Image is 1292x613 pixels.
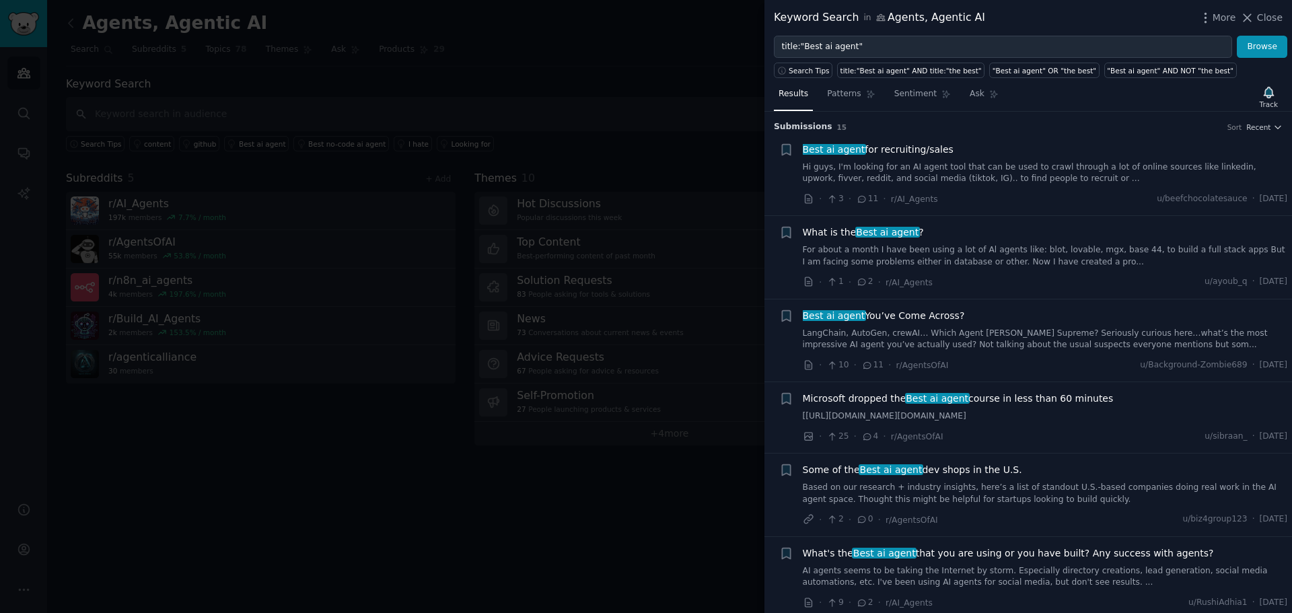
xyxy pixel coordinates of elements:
[1252,431,1255,443] span: ·
[894,88,937,100] span: Sentiment
[803,244,1288,268] a: For about a month I have been using a lot of Al agents like: blot, lovable, mgx, base 44, to buil...
[1257,11,1283,25] span: Close
[1255,83,1283,111] button: Track
[1140,359,1247,371] span: u/Background-Zombie689
[1252,276,1255,288] span: ·
[840,66,982,75] div: title:"Best ai agent" AND title:"the best"
[803,161,1288,185] a: Hi guys, I'm looking for an AI agent tool that can be used to crawl through a lot of online sourc...
[826,597,843,609] span: 9
[803,546,1214,561] span: What's the that you are using or you have built? Any success with agents?
[1205,431,1247,443] span: u/sibraan_
[1246,122,1270,132] span: Recent
[1237,36,1287,59] button: Browse
[826,513,843,526] span: 2
[1246,122,1283,132] button: Recent
[883,429,886,443] span: ·
[890,83,956,111] a: Sentiment
[803,410,1288,423] a: [[URL][DOMAIN_NAME][DOMAIN_NAME]
[819,358,822,372] span: ·
[1260,100,1278,109] div: Track
[827,88,861,100] span: Patterns
[905,393,970,404] span: Best ai agent
[856,276,873,288] span: 2
[803,463,1022,477] a: Some of theBest ai agentdev shops in the U.S.
[1252,193,1255,205] span: ·
[861,359,884,371] span: 11
[856,513,873,526] span: 0
[854,429,857,443] span: ·
[826,359,849,371] span: 10
[801,310,866,321] span: Best ai agent
[774,121,832,133] span: Submission s
[883,192,886,206] span: ·
[970,88,984,100] span: Ask
[779,88,808,100] span: Results
[803,143,954,157] a: Best ai agentfor recruiting/sales
[888,358,891,372] span: ·
[803,225,924,240] span: What is the ?
[1198,11,1236,25] button: More
[1260,597,1287,609] span: [DATE]
[801,144,866,155] span: Best ai agent
[1188,597,1248,609] span: u/RushiAdhia1
[859,464,923,475] span: Best ai agent
[774,63,832,78] button: Search Tips
[989,63,1099,78] a: "Best ai agent" OR "the best"
[819,275,822,289] span: ·
[1157,193,1247,205] span: u/beefchocolatesauce
[1260,276,1287,288] span: [DATE]
[891,432,943,441] span: r/AgentsOfAI
[863,12,871,24] span: in
[819,596,822,610] span: ·
[1227,122,1242,132] div: Sort
[826,431,849,443] span: 25
[1213,11,1236,25] span: More
[803,565,1288,589] a: AI agents seems to be taking the Internet by storm. Especially directory creations, lead generati...
[822,83,880,111] a: Patterns
[774,36,1232,59] input: Try a keyword related to your business
[852,548,917,558] span: Best ai agent
[803,392,1114,406] span: Microsoft dropped the course in less than 60 minutes
[774,9,985,26] div: Keyword Search Agents, Agentic AI
[878,596,881,610] span: ·
[774,83,813,111] a: Results
[826,276,843,288] span: 1
[854,358,857,372] span: ·
[1260,359,1287,371] span: [DATE]
[965,83,1003,111] a: Ask
[1240,11,1283,25] button: Close
[789,66,830,75] span: Search Tips
[886,278,933,287] span: r/AI_Agents
[849,596,851,610] span: ·
[1260,193,1287,205] span: [DATE]
[803,309,965,323] a: Best ai agentYou’ve Come Across?
[896,361,949,370] span: r/AgentsOfAI
[1104,63,1237,78] a: "Best ai agent" AND NOT "the best"
[856,597,873,609] span: 2
[855,227,920,238] span: Best ai agent
[849,192,851,206] span: ·
[993,66,1096,75] div: "Best ai agent" OR "the best"
[856,193,878,205] span: 11
[1107,66,1233,75] div: "Best ai agent" AND NOT "the best"
[849,275,851,289] span: ·
[1252,359,1255,371] span: ·
[1182,513,1247,526] span: u/biz4group123
[1260,513,1287,526] span: [DATE]
[837,123,847,131] span: 15
[1252,513,1255,526] span: ·
[803,546,1214,561] a: What's theBest ai agentthat you are using or you have built? Any success with agents?
[837,63,984,78] a: title:"Best ai agent" AND title:"the best"
[819,192,822,206] span: ·
[886,598,933,608] span: r/AI_Agents
[819,429,822,443] span: ·
[803,225,924,240] a: What is theBest ai agent?
[803,328,1288,351] a: LangChain, AutoGen, crewAI… Which Agent [PERSON_NAME] Supreme? Seriously curious here…what’s the ...
[803,392,1114,406] a: Microsoft dropped theBest ai agentcourse in less than 60 minutes
[886,515,938,525] span: r/AgentsOfAI
[803,482,1288,505] a: Based on our research + industry insights, here’s a list of standout U.S.-based companies doing r...
[819,513,822,527] span: ·
[849,513,851,527] span: ·
[878,513,881,527] span: ·
[803,463,1022,477] span: Some of the dev shops in the U.S.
